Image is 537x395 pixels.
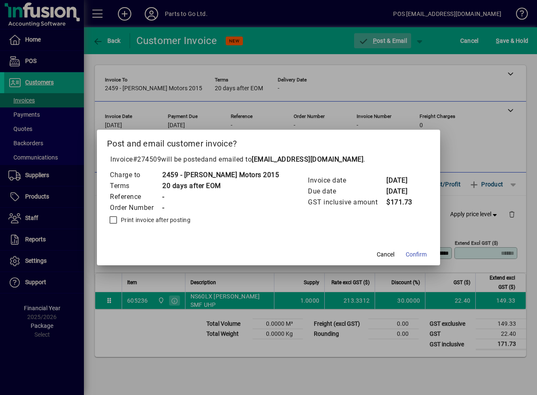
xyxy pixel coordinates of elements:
[308,175,386,186] td: Invoice date
[162,170,279,180] td: 2459 - [PERSON_NAME] Motors 2015
[109,191,162,202] td: Reference
[406,250,427,259] span: Confirm
[386,186,420,197] td: [DATE]
[402,247,430,262] button: Confirm
[162,191,279,202] td: -
[372,247,399,262] button: Cancel
[308,197,386,208] td: GST inclusive amount
[109,170,162,180] td: Charge to
[386,197,420,208] td: $171.73
[162,202,279,213] td: -
[97,130,440,154] h2: Post and email customer invoice?
[377,250,394,259] span: Cancel
[109,202,162,213] td: Order Number
[205,155,363,163] span: and emailed to
[162,180,279,191] td: 20 days after EOM
[107,154,430,165] p: Invoice will be posted .
[119,216,190,224] label: Print invoice after posting
[133,155,162,163] span: #274509
[308,186,386,197] td: Due date
[386,175,420,186] td: [DATE]
[252,155,363,163] b: [EMAIL_ADDRESS][DOMAIN_NAME]
[109,180,162,191] td: Terms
